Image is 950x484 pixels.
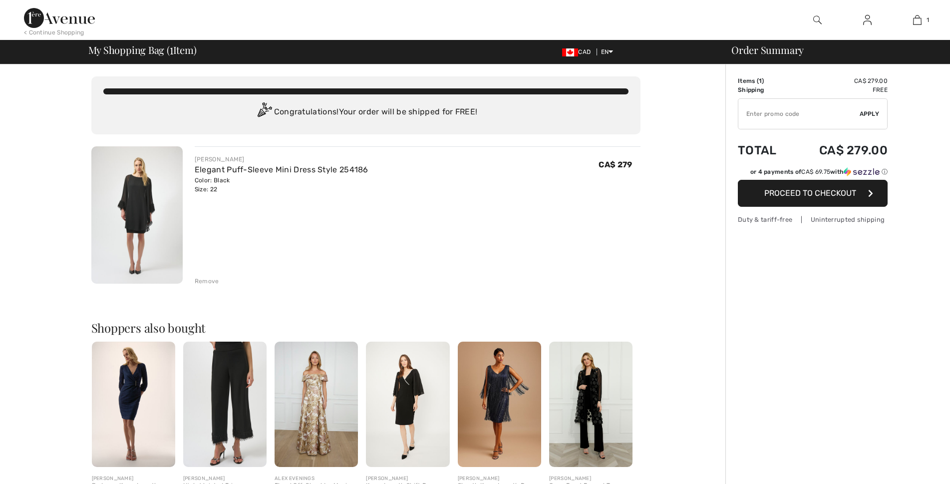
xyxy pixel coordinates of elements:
[792,133,888,167] td: CA$ 279.00
[855,14,880,26] a: Sign In
[893,14,942,26] a: 1
[366,475,449,483] div: [PERSON_NAME]
[562,48,578,56] img: Canadian Dollar
[801,168,830,175] span: CA$ 69.75
[738,99,860,129] input: Promo code
[549,342,633,467] img: Open Front Formal Top Style 259709
[759,77,762,84] span: 1
[738,76,792,85] td: Items ( )
[599,160,632,169] span: CA$ 279
[738,133,792,167] td: Total
[24,8,95,28] img: 1ère Avenue
[927,15,929,24] span: 1
[844,167,880,176] img: Sezzle
[562,48,595,55] span: CAD
[913,14,922,26] img: My Bag
[738,167,888,180] div: or 4 payments ofCA$ 69.75withSezzle Click to learn more about Sezzle
[91,146,183,284] img: Elegant Puff-Sleeve Mini Dress Style 254186
[750,167,888,176] div: or 4 payments of with
[103,102,629,122] div: Congratulations! Your order will be shipped for FREE!
[813,14,822,26] img: search the website
[183,342,267,467] img: High-Waisted Fringe Trousers Style 254147
[195,176,368,194] div: Color: Black Size: 22
[792,85,888,94] td: Free
[458,342,541,467] img: Sheath Knee-Length Dress Style 259712
[863,14,872,26] img: My Info
[792,76,888,85] td: CA$ 279.00
[88,45,197,55] span: My Shopping Bag ( Item)
[764,188,856,198] span: Proceed to Checkout
[195,155,368,164] div: [PERSON_NAME]
[549,475,633,483] div: [PERSON_NAME]
[719,45,944,55] div: Order Summary
[183,475,267,483] div: [PERSON_NAME]
[601,48,614,55] span: EN
[458,475,541,483] div: [PERSON_NAME]
[860,109,880,118] span: Apply
[738,85,792,94] td: Shipping
[366,342,449,467] img: Knee-Length Shift Dress with V-Neck Style 242732
[275,475,358,483] div: ALEX EVENINGS
[91,322,640,334] h2: Shoppers also bought
[195,165,368,174] a: Elegant Puff-Sleeve Mini Dress Style 254186
[738,180,888,207] button: Proceed to Checkout
[195,277,219,286] div: Remove
[170,42,173,55] span: 1
[92,342,175,467] img: Bodycon Knee-Length Dress Style 254711
[24,28,84,37] div: < Continue Shopping
[738,215,888,224] div: Duty & tariff-free | Uninterrupted shipping
[92,475,175,483] div: [PERSON_NAME]
[254,102,274,122] img: Congratulation2.svg
[275,342,358,467] img: Floral Off-Shoulder Maxi Dress Style 8181232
